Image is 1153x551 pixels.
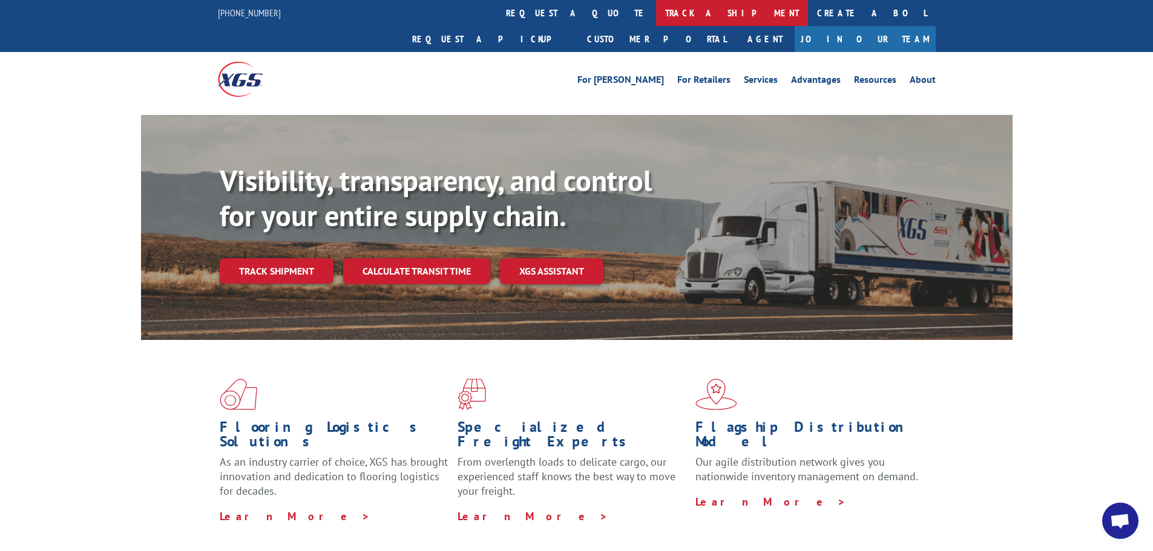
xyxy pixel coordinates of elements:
a: Advantages [791,75,841,88]
img: xgs-icon-flagship-distribution-model-red [695,379,737,410]
h1: Specialized Freight Experts [458,420,686,455]
a: Customer Portal [578,26,735,52]
a: Agent [735,26,795,52]
img: xgs-icon-focused-on-flooring-red [458,379,486,410]
a: Calculate transit time [343,258,490,284]
a: About [910,75,936,88]
a: Resources [854,75,896,88]
a: Learn More > [458,509,608,523]
a: Learn More > [220,509,370,523]
p: From overlength loads to delicate cargo, our experienced staff knows the best way to move your fr... [458,455,686,509]
h1: Flagship Distribution Model [695,420,924,455]
a: Join Our Team [795,26,936,52]
a: [PHONE_NUMBER] [218,7,281,19]
span: As an industry carrier of choice, XGS has brought innovation and dedication to flooring logistics... [220,455,448,498]
a: Learn More > [695,495,846,509]
h1: Flooring Logistics Solutions [220,420,448,455]
img: xgs-icon-total-supply-chain-intelligence-red [220,379,257,410]
a: For Retailers [677,75,731,88]
a: XGS ASSISTANT [500,258,603,284]
b: Visibility, transparency, and control for your entire supply chain. [220,161,652,234]
span: Our agile distribution network gives you nationwide inventory management on demand. [695,455,918,483]
a: Track shipment [220,258,333,284]
div: Open chat [1102,503,1138,539]
a: Services [744,75,778,88]
a: Request a pickup [403,26,578,52]
a: For [PERSON_NAME] [577,75,664,88]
